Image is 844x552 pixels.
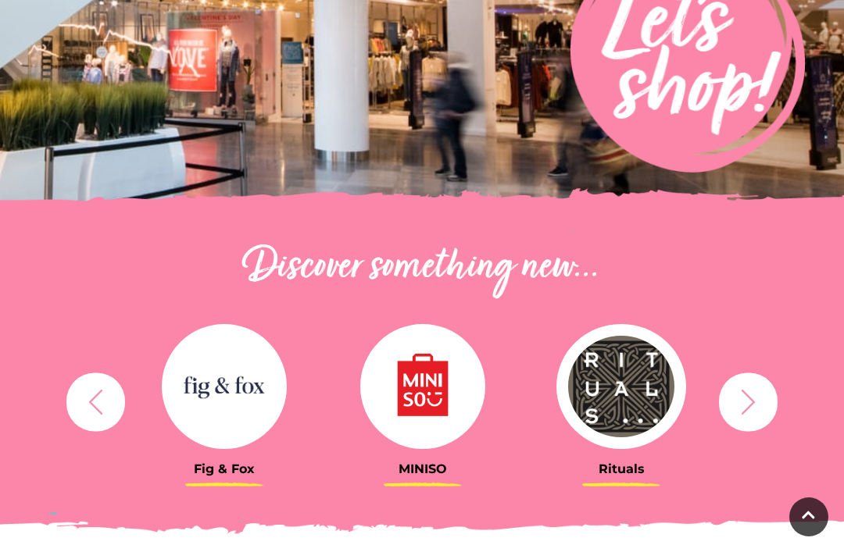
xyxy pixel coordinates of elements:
[335,324,510,476] a: MINISO
[59,243,785,293] h2: Discover something new...
[335,461,510,476] h3: MINISO
[137,461,312,476] h3: Fig & Fox
[534,461,709,476] h3: Rituals
[137,324,312,476] a: Fig & Fox
[534,324,709,476] a: Rituals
